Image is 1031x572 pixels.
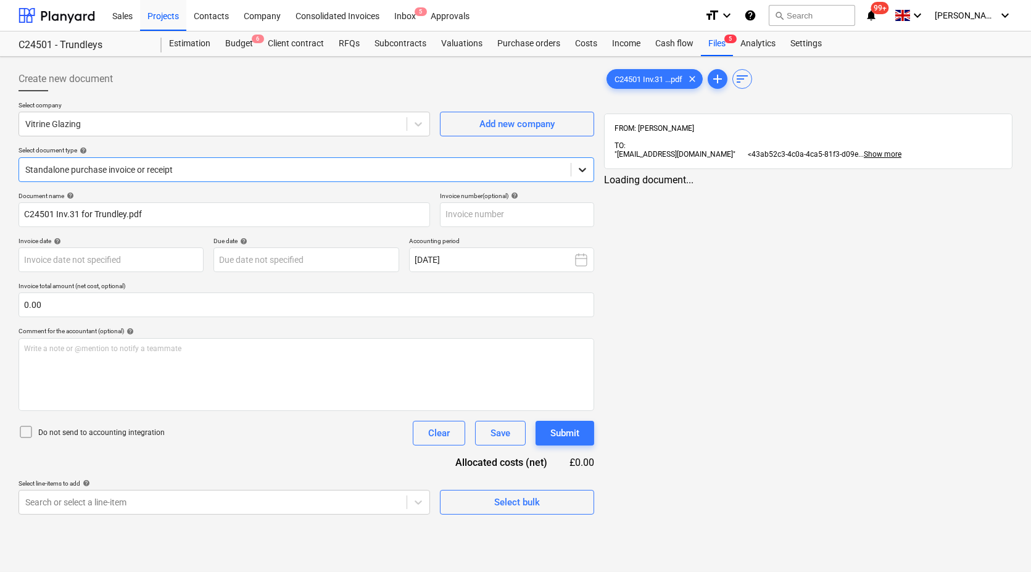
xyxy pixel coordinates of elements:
[440,192,594,200] div: Invoice number (optional)
[218,31,260,56] div: Budget
[19,327,594,335] div: Comment for the accountant (optional)
[733,31,783,56] a: Analytics
[701,31,733,56] div: Files
[536,421,594,446] button: Submit
[367,31,434,56] a: Subcontracts
[735,72,750,86] span: sort
[701,31,733,56] a: Files5
[491,425,510,441] div: Save
[774,10,784,20] span: search
[80,479,90,487] span: help
[998,8,1012,23] i: keyboard_arrow_down
[607,75,690,84] span: C24501 Inv.31 ...pdf
[218,31,260,56] a: Budget6
[475,421,526,446] button: Save
[710,72,725,86] span: add
[162,31,218,56] a: Estimation
[19,192,430,200] div: Document name
[434,455,567,470] div: Allocated costs (net)
[19,101,430,112] p: Select company
[409,237,594,247] p: Accounting period
[440,202,594,227] input: Invoice number
[38,428,165,438] p: Do not send to accounting integration
[550,425,579,441] div: Submit
[124,328,134,335] span: help
[19,237,204,245] div: Invoice date
[252,35,264,43] span: 6
[615,141,626,150] span: TO:
[719,8,734,23] i: keyboard_arrow_down
[64,192,74,199] span: help
[865,8,877,23] i: notifications
[648,31,701,56] a: Cash flow
[568,31,605,56] a: Costs
[19,72,113,86] span: Create new document
[19,39,147,52] div: C24501 - Trundleys
[19,282,594,292] p: Invoice total amount (net cost, optional)
[428,425,450,441] div: Clear
[910,8,925,23] i: keyboard_arrow_down
[440,112,594,136] button: Add new company
[490,31,568,56] a: Purchase orders
[213,237,399,245] div: Due date
[19,146,594,154] div: Select document type
[77,147,87,154] span: help
[871,2,889,14] span: 99+
[935,10,996,20] span: [PERSON_NAME]
[615,124,694,133] span: FROM: [PERSON_NAME]
[605,31,648,56] a: Income
[508,192,518,199] span: help
[19,479,430,487] div: Select line-items to add
[685,72,700,86] span: clear
[769,5,855,26] button: Search
[744,8,756,23] i: Knowledge base
[858,150,901,159] span: ...
[783,31,829,56] a: Settings
[479,116,555,132] div: Add new company
[19,292,594,317] input: Invoice total amount (net cost, optional)
[409,247,594,272] button: [DATE]
[19,202,430,227] input: Document name
[607,69,703,89] div: C24501 Inv.31 ...pdf
[260,31,331,56] a: Client contract
[567,455,594,470] div: £0.00
[724,35,737,43] span: 5
[969,513,1031,572] iframe: Chat Widget
[864,150,901,159] span: Show more
[19,247,204,272] input: Invoice date not specified
[331,31,367,56] a: RFQs
[615,150,858,159] span: "[EMAIL_ADDRESS][DOMAIN_NAME]" <43ab52c3-4c0a-4ca5-81f3-d09e
[51,238,61,245] span: help
[415,7,427,16] span: 5
[494,494,540,510] div: Select bulk
[434,31,490,56] a: Valuations
[238,238,247,245] span: help
[440,490,594,515] button: Select bulk
[604,174,1012,186] div: Loading document...
[213,247,399,272] input: Due date not specified
[413,421,465,446] button: Clear
[705,8,719,23] i: format_size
